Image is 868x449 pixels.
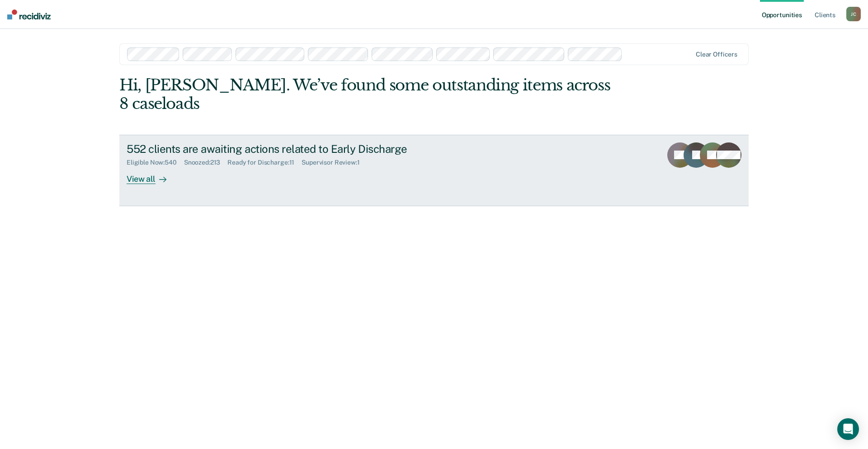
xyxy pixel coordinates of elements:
[227,159,302,166] div: Ready for Discharge : 11
[127,159,184,166] div: Eligible Now : 540
[7,9,51,19] img: Recidiviz
[846,7,861,21] button: JC
[837,418,859,440] div: Open Intercom Messenger
[127,166,177,184] div: View all
[119,135,749,206] a: 552 clients are awaiting actions related to Early DischargeEligible Now:540Snoozed:213Ready for D...
[696,51,737,58] div: Clear officers
[127,142,444,156] div: 552 clients are awaiting actions related to Early Discharge
[302,159,367,166] div: Supervisor Review : 1
[119,76,623,113] div: Hi, [PERSON_NAME]. We’ve found some outstanding items across 8 caseloads
[184,159,228,166] div: Snoozed : 213
[846,7,861,21] div: J C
